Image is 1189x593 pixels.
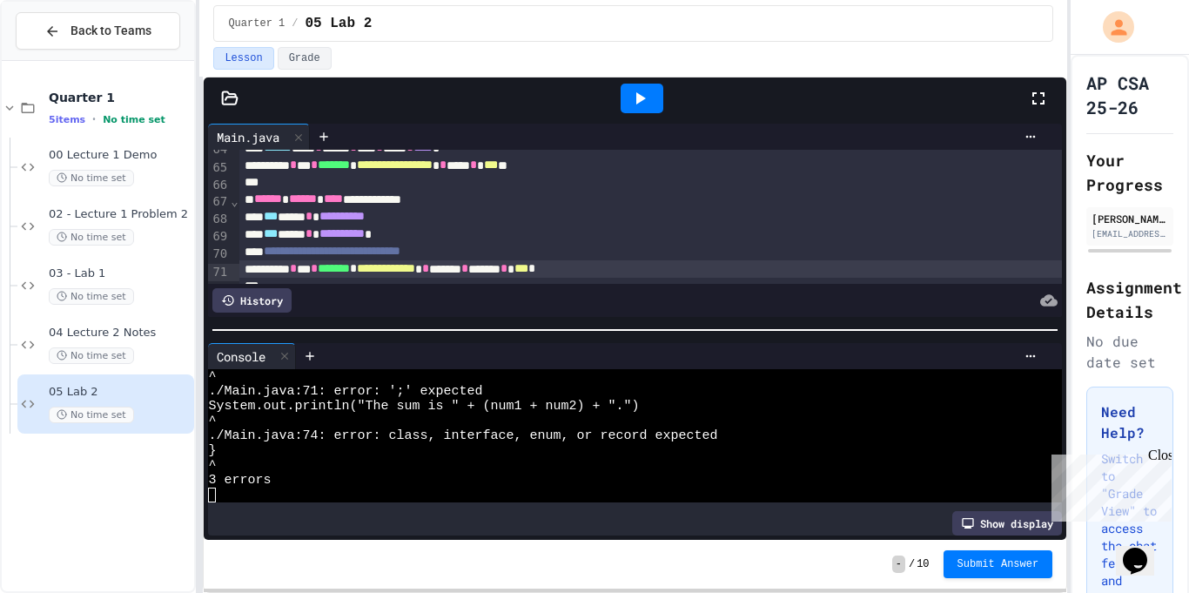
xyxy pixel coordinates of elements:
[208,399,639,414] span: System.out.println("The sum is " + (num1 + num2) + ".")
[49,385,191,400] span: 05 Lab 2
[305,13,372,34] span: 05 Lab 2
[212,288,292,313] div: History
[49,170,134,186] span: No time set
[49,266,191,281] span: 03 - Lab 1
[278,47,332,70] button: Grade
[228,17,285,30] span: Quarter 1
[16,12,180,50] button: Back to Teams
[49,229,134,246] span: No time set
[49,148,191,163] span: 00 Lecture 1 Demo
[292,17,298,30] span: /
[208,473,271,488] span: 3 errors
[208,343,296,369] div: Console
[208,124,310,150] div: Main.java
[49,207,191,222] span: 02 - Lecture 1 Problem 2
[909,557,915,571] span: /
[208,414,216,428] span: ^
[208,211,230,228] div: 68
[1045,448,1172,522] iframe: chat widget
[957,557,1039,571] span: Submit Answer
[49,407,134,423] span: No time set
[952,511,1062,536] div: Show display
[208,369,216,384] span: ^
[49,347,134,364] span: No time set
[1086,148,1173,197] h2: Your Progress
[1086,331,1173,373] div: No due date set
[208,428,717,443] span: ./Main.java:74: error: class, interface, enum, or record expected
[1092,227,1168,240] div: [EMAIL_ADDRESS][PERSON_NAME][DOMAIN_NAME]
[1086,275,1173,324] h2: Assignment Details
[208,458,216,473] span: ^
[208,228,230,246] div: 69
[1101,401,1159,443] h3: Need Help?
[208,246,230,263] div: 70
[49,90,191,105] span: Quarter 1
[892,556,905,573] span: -
[92,112,96,126] span: •
[49,326,191,340] span: 04 Lecture 2 Notes
[103,114,165,125] span: No time set
[208,347,274,366] div: Console
[208,264,230,281] div: 71
[49,114,85,125] span: 5 items
[49,288,134,305] span: No time set
[7,7,120,111] div: Chat with us now!Close
[71,22,151,40] span: Back to Teams
[208,193,230,211] div: 67
[1086,71,1173,119] h1: AP CSA 25-26
[208,159,230,177] div: 65
[208,384,482,399] span: ./Main.java:71: error: ';' expected
[208,443,216,458] span: }
[213,47,273,70] button: Lesson
[944,550,1053,578] button: Submit Answer
[230,194,238,208] span: Fold line
[208,128,288,146] div: Main.java
[208,177,230,194] div: 66
[917,557,929,571] span: 10
[208,141,230,158] div: 64
[1085,7,1139,47] div: My Account
[208,281,230,299] div: 72
[1116,523,1172,576] iframe: chat widget
[1092,211,1168,226] div: [PERSON_NAME]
